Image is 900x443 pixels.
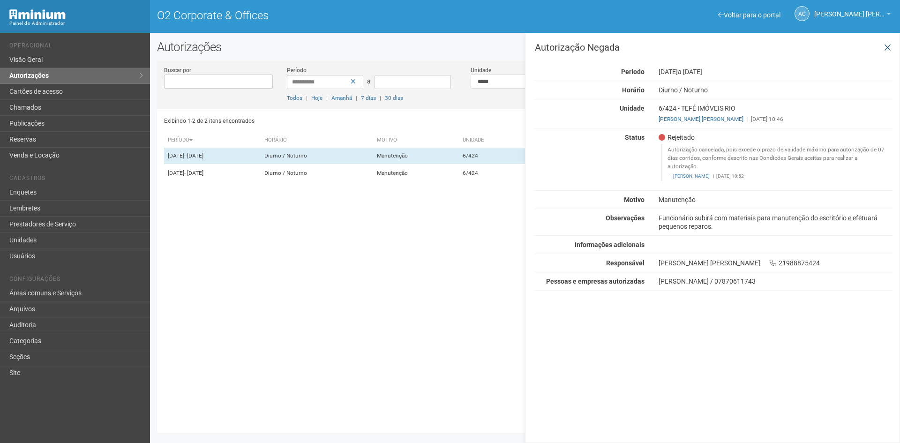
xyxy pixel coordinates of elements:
span: - [DATE] [184,170,203,176]
div: [PERSON_NAME] / 07870611743 [659,277,892,285]
li: Configurações [9,276,143,285]
th: Unidade [459,133,523,148]
label: Buscar por [164,66,191,75]
label: Período [287,66,307,75]
span: Ana Carla de Carvalho Silva [814,1,885,18]
h2: Autorizações [157,40,893,54]
span: | [356,95,357,101]
div: [DATE] [652,68,900,76]
div: [PERSON_NAME] [PERSON_NAME] 21988875424 [652,259,900,267]
a: [PERSON_NAME] [PERSON_NAME] [814,12,891,19]
a: [PERSON_NAME] [PERSON_NAME] [659,116,743,122]
strong: Unidade [620,105,645,112]
a: AC [795,6,810,21]
div: Funcionário subirá com materiais para manutenção do escritório e efetuará pequenos reparos. [652,214,900,231]
h3: Autorização Negada [535,43,892,52]
div: [DATE] 10:46 [659,115,892,123]
td: Diurno / Noturno [261,148,373,164]
div: Painel do Administrador [9,19,143,28]
footer: [DATE] 10:52 [667,173,887,180]
td: 6/424 [459,164,523,182]
label: Unidade [471,66,491,75]
td: [DATE] [164,164,261,182]
a: Todos [287,95,302,101]
strong: Motivo [624,196,645,203]
img: Minium [9,9,66,19]
blockquote: Autorização cancelada, pois excede o prazo de validade máximo para autorização de 07 dias corrido... [661,144,892,181]
th: Motivo [373,133,459,148]
span: a [367,77,371,85]
span: | [747,116,749,122]
span: Rejeitado [659,133,695,142]
td: Manutenção [373,164,459,182]
a: Amanhã [331,95,352,101]
strong: Informações adicionais [575,241,645,248]
div: 6/424 - TEFÉ IMÓVEIS RIO [652,104,900,123]
span: - [DATE] [184,152,203,159]
span: | [380,95,381,101]
div: Diurno / Noturno [652,86,900,94]
td: TEFÉ IMÓVEIS RIO [523,148,643,164]
strong: Observações [606,214,645,222]
h1: O2 Corporate & Offices [157,9,518,22]
span: a [DATE] [678,68,702,75]
span: | [306,95,307,101]
a: 30 dias [385,95,403,101]
a: 7 dias [361,95,376,101]
a: Hoje [311,95,322,101]
span: | [326,95,328,101]
div: Manutenção [652,195,900,204]
strong: Status [625,134,645,141]
th: Horário [261,133,373,148]
li: Operacional [9,42,143,52]
td: Manutenção [373,148,459,164]
span: | [713,173,714,179]
td: 6/424 [459,148,523,164]
td: [DATE] [164,148,261,164]
th: Período [164,133,261,148]
li: Cadastros [9,175,143,185]
th: Empresa [523,133,643,148]
strong: Pessoas e empresas autorizadas [546,278,645,285]
a: Voltar para o portal [718,11,780,19]
div: Exibindo 1-2 de 2 itens encontrados [164,114,522,128]
strong: Horário [622,86,645,94]
a: [PERSON_NAME] [673,173,710,179]
strong: Período [621,68,645,75]
td: Diurno / Noturno [261,164,373,182]
strong: Responsável [606,259,645,267]
td: TEFÉ IMÓVEIS RIO [523,164,643,182]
